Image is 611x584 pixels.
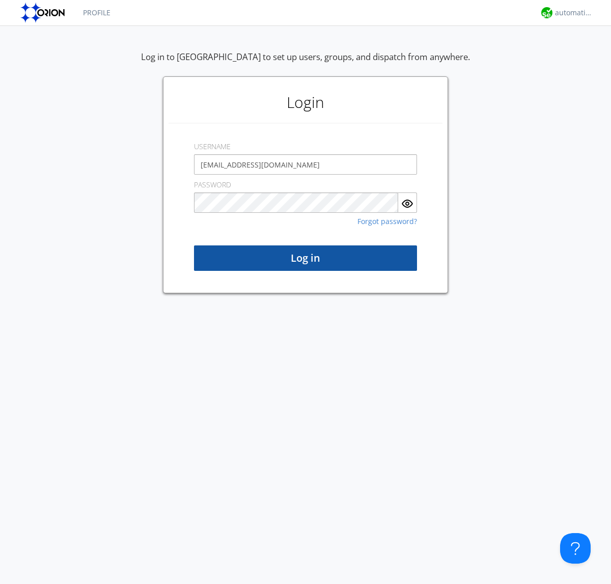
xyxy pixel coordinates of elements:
div: automation+atlas [555,8,593,18]
input: Password [194,192,398,213]
button: Show Password [398,192,417,213]
button: Log in [194,245,417,271]
h1: Login [169,82,442,123]
a: Forgot password? [357,218,417,225]
label: USERNAME [194,142,231,152]
div: Log in to [GEOGRAPHIC_DATA] to set up users, groups, and dispatch from anywhere. [141,51,470,76]
img: eye.svg [401,198,413,210]
img: orion-labs-logo.svg [20,3,68,23]
iframe: Toggle Customer Support [560,533,591,564]
img: d2d01cd9b4174d08988066c6d424eccd [541,7,552,18]
label: PASSWORD [194,180,231,190]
